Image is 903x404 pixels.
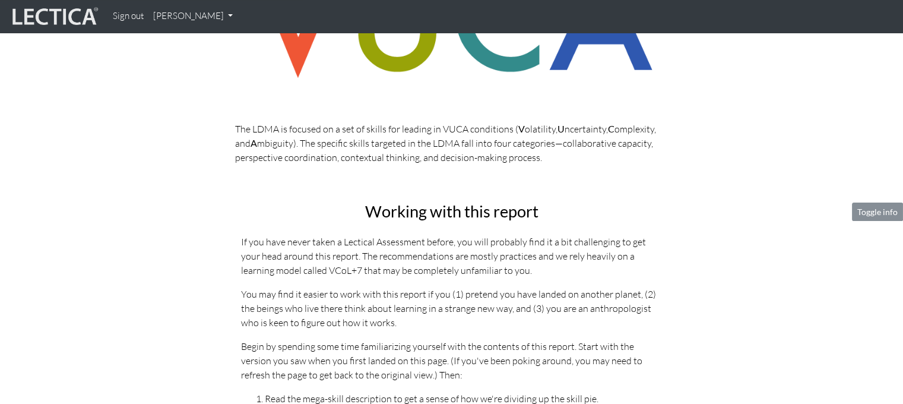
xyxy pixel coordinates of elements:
[241,339,663,382] p: Begin by spending some time familiarizing yourself with the contents of this report. Start with t...
[557,123,565,134] strong: U
[251,137,257,149] strong: A
[235,122,668,165] p: The LDMA is focused on a set of skills for leading in VUCA conditions ( olatility, ncertainty, om...
[241,287,663,330] p: You may find it easier to work with this report if you (1) pretend you have landed on another pla...
[518,123,525,134] strong: V
[241,203,663,220] h2: Working with this report
[9,5,99,28] img: lecticalive
[241,235,663,277] p: If you have never taken a Lectical Assessment before, you will probably find it a bit challenging...
[148,5,237,28] a: [PERSON_NAME]
[108,5,148,28] a: Sign out
[608,123,614,134] strong: C
[852,203,903,221] button: Toggle info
